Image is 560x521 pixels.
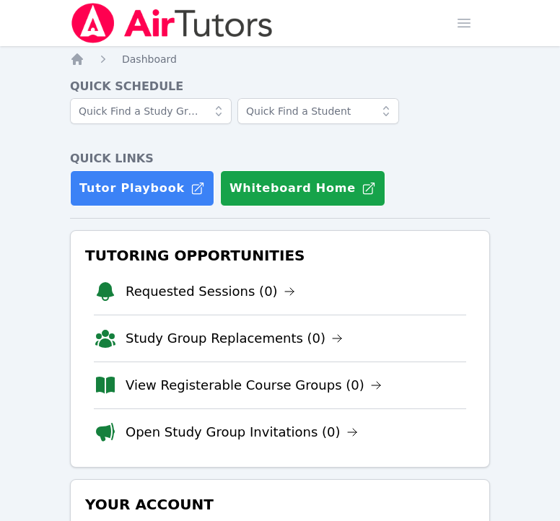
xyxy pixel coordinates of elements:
a: Dashboard [122,52,177,66]
a: Open Study Group Invitations (0) [126,422,358,442]
img: Air Tutors [70,3,274,43]
a: Study Group Replacements (0) [126,328,343,349]
span: Dashboard [122,53,177,65]
nav: Breadcrumb [70,52,490,66]
h3: Tutoring Opportunities [82,242,478,268]
a: View Registerable Course Groups (0) [126,375,382,395]
button: Whiteboard Home [220,170,385,206]
a: Requested Sessions (0) [126,281,295,302]
a: Tutor Playbook [70,170,214,206]
input: Quick Find a Study Group [70,98,232,124]
h3: Your Account [82,491,478,517]
h4: Quick Schedule [70,78,490,95]
h4: Quick Links [70,150,490,167]
input: Quick Find a Student [237,98,399,124]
